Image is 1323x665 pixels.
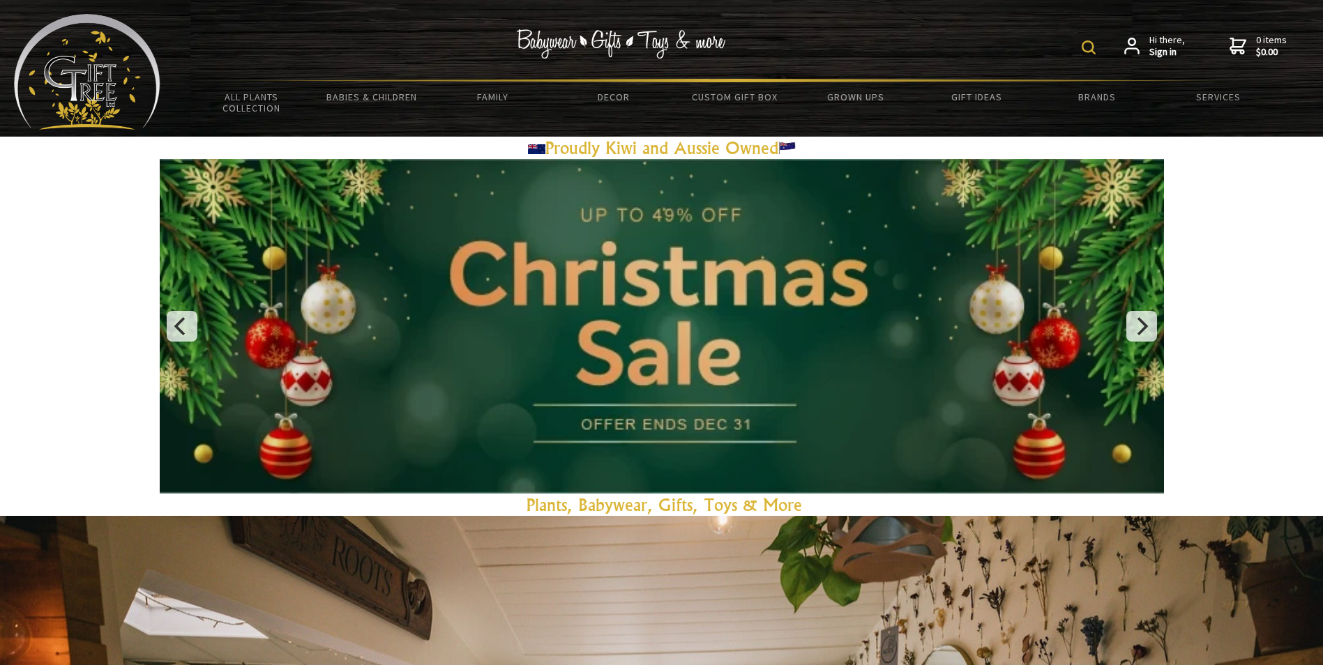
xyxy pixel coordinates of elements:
[527,494,794,515] a: Plants, Babywear, Gifts, Toys & Mor
[1037,82,1158,112] a: Brands
[528,137,796,158] a: Proudly Kiwi and Aussie Owned
[167,311,197,342] button: Previous
[432,82,553,112] a: Family
[1126,311,1157,342] button: Next
[517,29,726,59] img: Babywear - Gifts - Toys & more
[312,82,432,112] a: Babies & Children
[191,82,312,123] a: All Plants Collection
[1149,46,1185,59] strong: Sign in
[1124,34,1185,59] a: Hi there,Sign in
[14,14,160,130] img: Babyware - Gifts - Toys and more...
[916,82,1036,112] a: Gift Ideas
[553,82,674,112] a: Decor
[1082,40,1096,54] img: product search
[795,82,916,112] a: Grown Ups
[1149,34,1185,59] span: Hi there,
[1158,82,1278,112] a: Services
[1230,34,1287,59] a: 0 items$0.00
[674,82,795,112] a: Custom Gift Box
[1256,33,1287,59] span: 0 items
[1256,46,1287,59] strong: $0.00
